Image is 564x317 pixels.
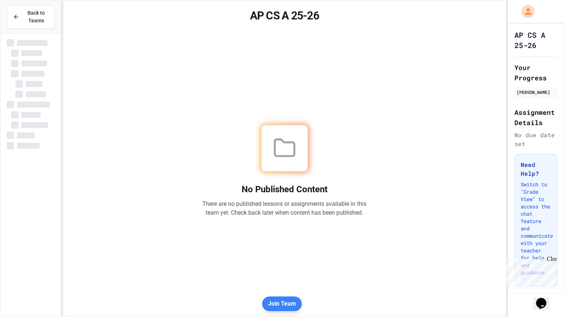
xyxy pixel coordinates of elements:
[3,3,51,47] div: Chat with us now!Close
[24,9,48,25] span: Back to Teams
[262,296,302,311] button: Join Team
[514,107,557,128] h2: Assignment Details
[514,62,557,83] h2: Your Progress
[202,183,367,195] h2: No Published Content
[202,200,367,217] p: There are no published lessons or assignments available in this team yet. Check back later when c...
[521,160,551,178] h3: Need Help?
[517,89,555,95] div: [PERSON_NAME]
[533,288,557,310] iframe: chat widget
[514,30,557,50] h1: AP CS A 25-26
[514,3,536,20] div: My Account
[7,5,55,29] button: Back to Teams
[72,9,498,22] h1: AP CS A 25-26
[514,131,557,148] div: No due date set
[521,181,551,276] p: Switch to "Grade View" to access the chat feature and communicate with your teacher for help and ...
[503,256,557,287] iframe: chat widget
